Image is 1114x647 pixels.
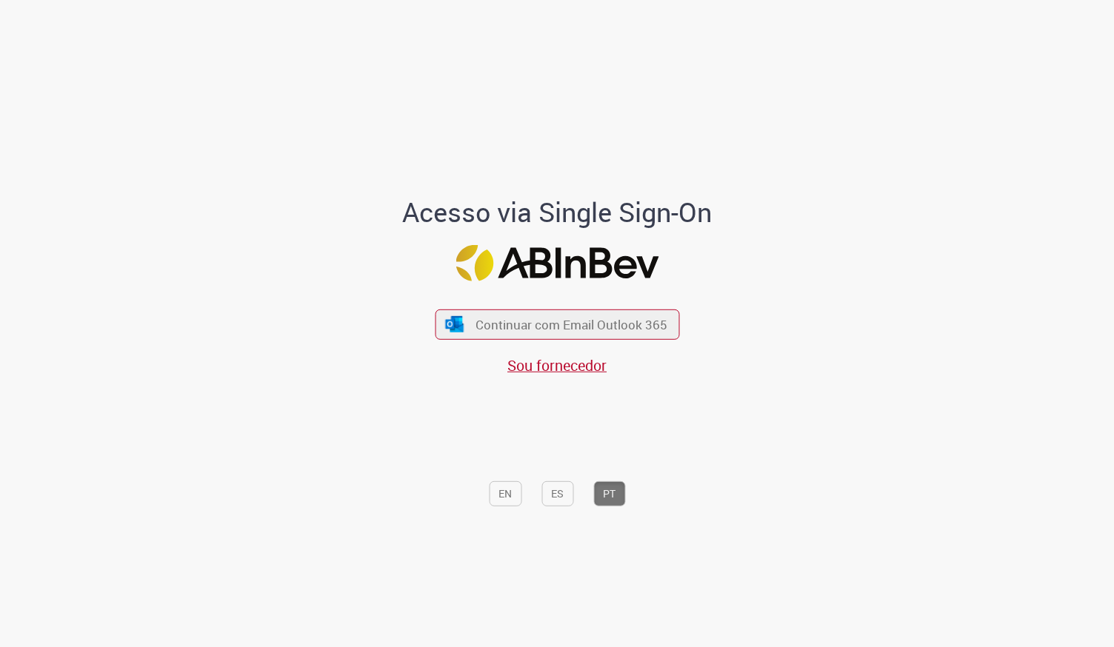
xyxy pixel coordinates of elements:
button: ícone Azure/Microsoft 360 Continuar com Email Outlook 365 [435,309,679,340]
img: Logo ABInBev [456,244,658,281]
button: EN [489,481,521,506]
button: PT [593,481,625,506]
span: Continuar com Email Outlook 365 [476,316,667,333]
img: ícone Azure/Microsoft 360 [444,316,465,332]
h1: Acesso via Single Sign-On [352,198,763,227]
a: Sou fornecedor [507,355,607,375]
button: ES [541,481,573,506]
